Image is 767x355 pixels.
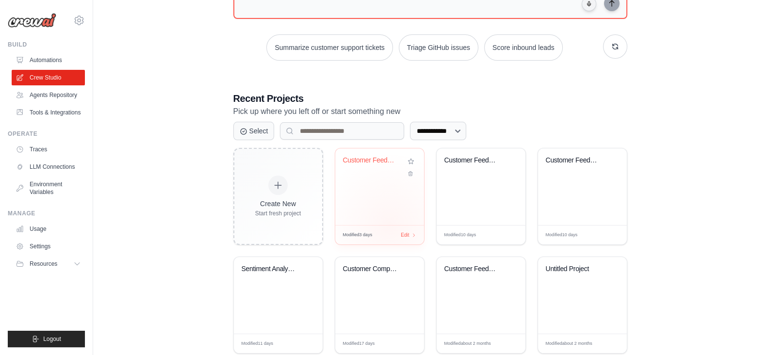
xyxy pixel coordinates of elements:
[8,41,85,48] div: Build
[343,340,375,347] span: Modified 17 days
[12,87,85,103] a: Agents Repository
[444,340,491,347] span: Modified about 2 months
[444,232,476,239] span: Modified 10 days
[8,331,85,347] button: Logout
[12,105,85,120] a: Tools & Integrations
[233,105,627,118] p: Pick up where you left off or start something new
[546,232,578,239] span: Modified 10 days
[546,265,604,274] div: Untitled Project
[399,34,478,61] button: Triage GitHub issues
[406,156,416,167] button: Add to favorites
[343,232,373,239] span: Modified 3 days
[343,156,402,165] div: Customer Feedback Processing System
[299,340,308,347] span: Edit
[242,340,274,347] span: Modified 11 days
[12,239,85,254] a: Settings
[12,70,85,85] a: Crew Studio
[12,177,85,200] a: Environment Variables
[502,231,510,239] span: Edit
[8,210,85,217] div: Manage
[12,256,85,272] button: Resources
[266,34,392,61] button: Summarize customer support tickets
[43,335,61,343] span: Logout
[401,340,409,347] span: Edit
[30,260,57,268] span: Resources
[406,169,416,178] button: Delete project
[12,159,85,175] a: LLM Connections
[343,265,402,274] div: Customer Complaint Classification System
[546,340,592,347] span: Modified about 2 months
[444,156,503,165] div: Customer Feedback Processing System
[255,210,301,217] div: Start fresh project
[8,130,85,138] div: Operate
[255,199,301,209] div: Create New
[233,122,275,140] button: Select
[604,340,612,347] span: Edit
[233,92,627,105] h3: Recent Projects
[12,142,85,157] a: Traces
[603,34,627,59] button: Get new suggestions
[444,265,503,274] div: Customer Feedback Sentiment Analysis
[604,231,612,239] span: Edit
[242,265,300,274] div: Sentiment Analysis Engine
[502,340,510,347] span: Edit
[12,221,85,237] a: Usage
[12,52,85,68] a: Automations
[401,231,409,239] span: Edit
[8,13,56,28] img: Logo
[484,34,563,61] button: Score inbound leads
[546,156,604,165] div: Customer Feedback Sentiment Analyzer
